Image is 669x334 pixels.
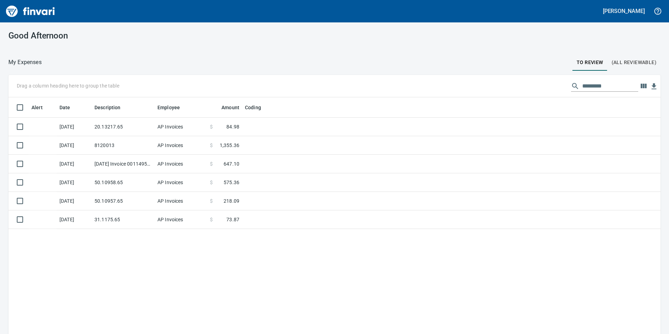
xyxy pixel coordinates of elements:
[226,123,239,130] span: 84.98
[92,173,155,192] td: 50.10958.65
[245,103,261,112] span: Coding
[603,7,645,15] h5: [PERSON_NAME]
[92,155,155,173] td: [DATE] Invoice 001149500-0 from Cessco Inc (1-10167)
[221,103,239,112] span: Amount
[210,179,213,186] span: $
[8,31,214,41] h3: Good Afternoon
[92,192,155,210] td: 50.10957.65
[210,123,213,130] span: $
[220,142,239,149] span: 1,355.36
[224,160,239,167] span: 647.10
[649,81,659,92] button: Download Table
[57,155,92,173] td: [DATE]
[31,103,52,112] span: Alert
[577,58,603,67] span: To Review
[210,160,213,167] span: $
[224,197,239,204] span: 218.09
[59,103,79,112] span: Date
[17,82,119,89] p: Drag a column heading here to group the table
[94,103,121,112] span: Description
[210,197,213,204] span: $
[59,103,70,112] span: Date
[57,192,92,210] td: [DATE]
[57,118,92,136] td: [DATE]
[155,118,207,136] td: AP Invoices
[155,136,207,155] td: AP Invoices
[31,103,43,112] span: Alert
[92,118,155,136] td: 20.13217.65
[157,103,189,112] span: Employee
[224,179,239,186] span: 575.36
[155,192,207,210] td: AP Invoices
[8,58,42,67] p: My Expenses
[57,136,92,155] td: [DATE]
[4,3,57,20] img: Finvari
[210,142,213,149] span: $
[92,136,155,155] td: 8120013
[155,155,207,173] td: AP Invoices
[245,103,270,112] span: Coding
[212,103,239,112] span: Amount
[92,210,155,229] td: 31.1175.65
[155,173,207,192] td: AP Invoices
[157,103,180,112] span: Employee
[612,58,656,67] span: (All Reviewable)
[226,216,239,223] span: 73.87
[94,103,130,112] span: Description
[210,216,213,223] span: $
[155,210,207,229] td: AP Invoices
[601,6,647,16] button: [PERSON_NAME]
[8,58,42,67] nav: breadcrumb
[638,81,649,91] button: Choose columns to display
[57,210,92,229] td: [DATE]
[57,173,92,192] td: [DATE]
